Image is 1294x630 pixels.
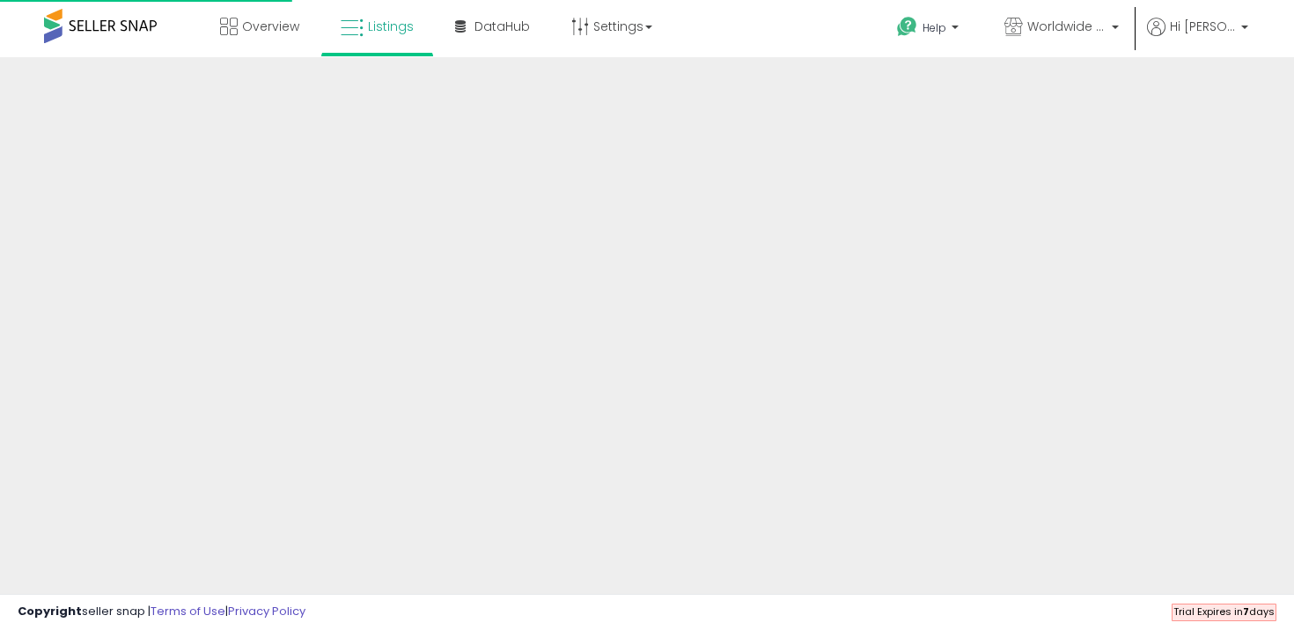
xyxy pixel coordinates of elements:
[1243,604,1249,619] b: 7
[1170,18,1236,35] span: Hi [PERSON_NAME]
[18,604,305,620] div: seller snap | |
[18,603,82,619] strong: Copyright
[1173,604,1275,619] span: Trial Expires in days
[151,603,225,619] a: Terms of Use
[1027,18,1107,35] span: Worldwide Trends Group
[1147,18,1248,57] a: Hi [PERSON_NAME]
[896,16,918,38] i: Get Help
[368,18,414,35] span: Listings
[474,18,530,35] span: DataHub
[883,3,976,57] a: Help
[228,603,305,619] a: Privacy Policy
[923,20,946,35] span: Help
[242,18,299,35] span: Overview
